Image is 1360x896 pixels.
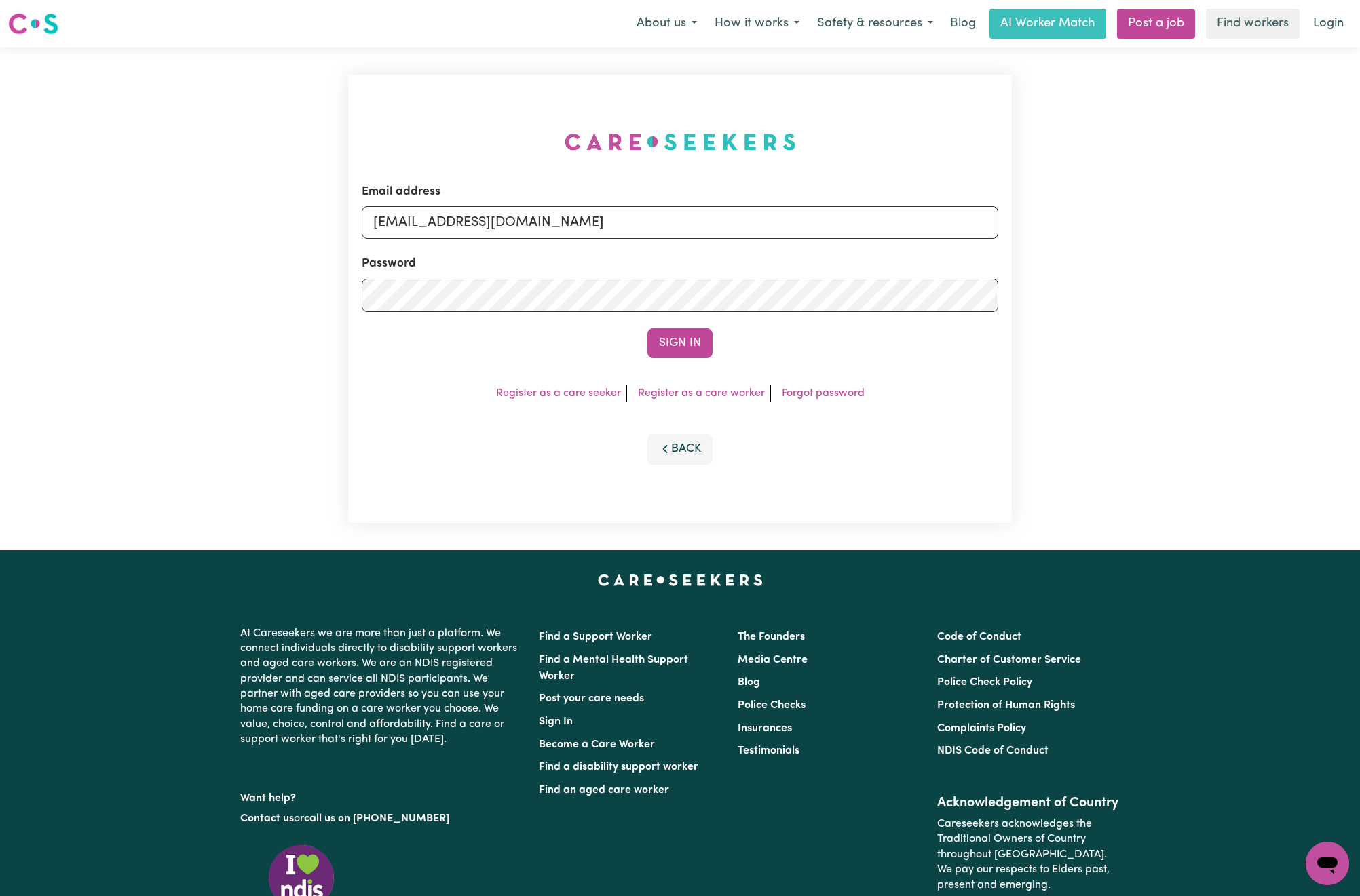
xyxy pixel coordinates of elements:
button: About us [628,9,706,38]
button: Back [647,434,713,464]
h2: Acknowledgement of Country [937,795,1120,811]
a: Find a Mental Health Support Worker [539,655,688,682]
a: Charter of Customer Service [937,655,1081,665]
label: Email address [362,183,440,201]
a: Protection of Human Rights [937,700,1075,711]
iframe: Button to launch messaging window [1306,842,1349,885]
a: Police Checks [738,700,806,711]
a: Careseekers home page [598,574,763,585]
a: Code of Conduct [937,631,1021,642]
a: Register as a care worker [638,388,765,399]
p: At Careseekers we are more than just a platform. We connect individuals directly to disability su... [240,621,523,753]
a: Forgot password [782,388,865,399]
button: Sign In [647,328,713,358]
a: Post your care needs [539,693,644,704]
a: Blog [942,9,984,39]
a: AI Worker Match [989,9,1106,39]
a: Become a Care Worker [539,739,655,750]
a: Insurances [738,723,792,734]
a: NDIS Code of Conduct [937,745,1049,756]
a: call us on [PHONE_NUMBER] [304,813,449,824]
input: Email address [362,206,998,239]
a: Contact us [240,813,294,824]
p: or [240,806,523,832]
a: Media Centre [738,655,808,665]
a: The Founders [738,631,805,642]
p: Want help? [240,785,523,806]
a: Complaints Policy [937,723,1026,734]
a: Sign In [539,716,573,727]
a: Find an aged care worker [539,785,669,796]
a: Careseekers logo [8,8,58,39]
button: Safety & resources [808,9,942,38]
button: How it works [706,9,808,38]
a: Find a disability support worker [539,762,698,773]
label: Password [362,255,416,273]
img: Careseekers logo [8,12,58,36]
a: Testimonials [738,745,799,756]
a: Police Check Policy [937,677,1032,688]
a: Register as a care seeker [496,388,621,399]
a: Blog [738,677,760,688]
a: Login [1305,9,1352,39]
a: Post a job [1117,9,1195,39]
a: Find workers [1206,9,1300,39]
a: Find a Support Worker [539,631,652,642]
